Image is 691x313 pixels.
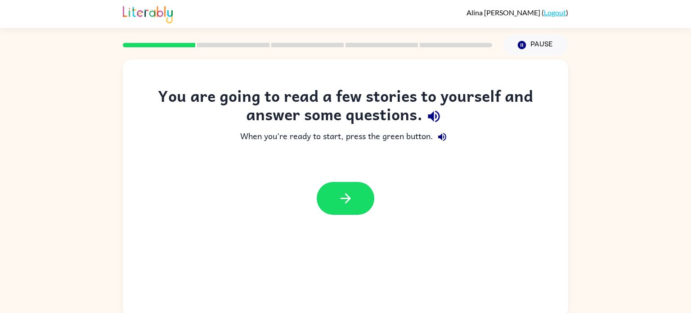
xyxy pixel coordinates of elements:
span: Alina [PERSON_NAME] [467,8,542,17]
div: You are going to read a few stories to yourself and answer some questions. [141,86,550,128]
a: Logout [544,8,566,17]
div: When you're ready to start, press the green button. [141,128,550,146]
img: Literably [123,4,173,23]
button: Pause [503,35,568,55]
div: ( ) [467,8,568,17]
